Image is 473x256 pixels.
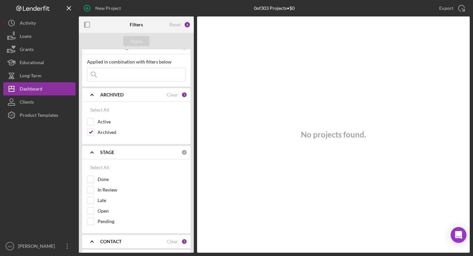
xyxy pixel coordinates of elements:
div: Long-Term [20,69,41,84]
button: New Project [79,2,127,15]
button: Clients [3,95,76,109]
div: Clients [20,95,34,110]
div: Reset [169,22,181,27]
div: New Project [95,2,121,15]
div: Applied in combination with filters below [87,59,186,64]
div: Clear [167,239,178,244]
div: Clear [167,92,178,97]
button: AA[PERSON_NAME] [3,240,76,253]
button: Export [433,2,470,15]
label: Open [98,208,186,214]
div: Educational [20,56,44,71]
button: Apply [123,36,149,46]
div: Open Intercom Messenger [451,227,466,243]
div: 8 [184,21,191,28]
label: In Review [98,187,186,193]
div: Apply [130,36,143,46]
h3: No projects found. [301,130,366,139]
div: Export [439,2,453,15]
button: Select All [87,103,113,116]
div: Dashboard [20,82,42,97]
b: Filters [130,22,143,27]
text: AA [8,244,12,248]
div: Activity [20,16,36,31]
label: Archived [98,129,186,136]
button: Select All [87,161,113,174]
b: CONTACT [100,239,122,244]
div: Product Templates [20,109,58,123]
label: Done [98,176,186,183]
button: Activity [3,16,76,30]
div: 0 [181,149,187,155]
div: Grants [20,43,34,58]
label: Active [98,118,186,125]
div: Select All [90,161,109,174]
div: 5 [181,239,187,244]
div: 1 [181,92,187,98]
b: STAGE [100,150,114,155]
b: ARCHIVED [100,92,124,97]
label: Late [98,197,186,204]
div: [PERSON_NAME] [16,240,59,254]
button: Product Templates [3,109,76,122]
button: Long-Term [3,69,76,82]
div: 0 of 303 Projects • $0 [254,6,295,11]
div: Loans [20,30,32,44]
label: Pending [98,218,186,225]
button: Grants [3,43,76,56]
button: Loans [3,30,76,43]
button: Dashboard [3,82,76,95]
div: Select All [90,103,109,116]
button: Educational [3,56,76,69]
